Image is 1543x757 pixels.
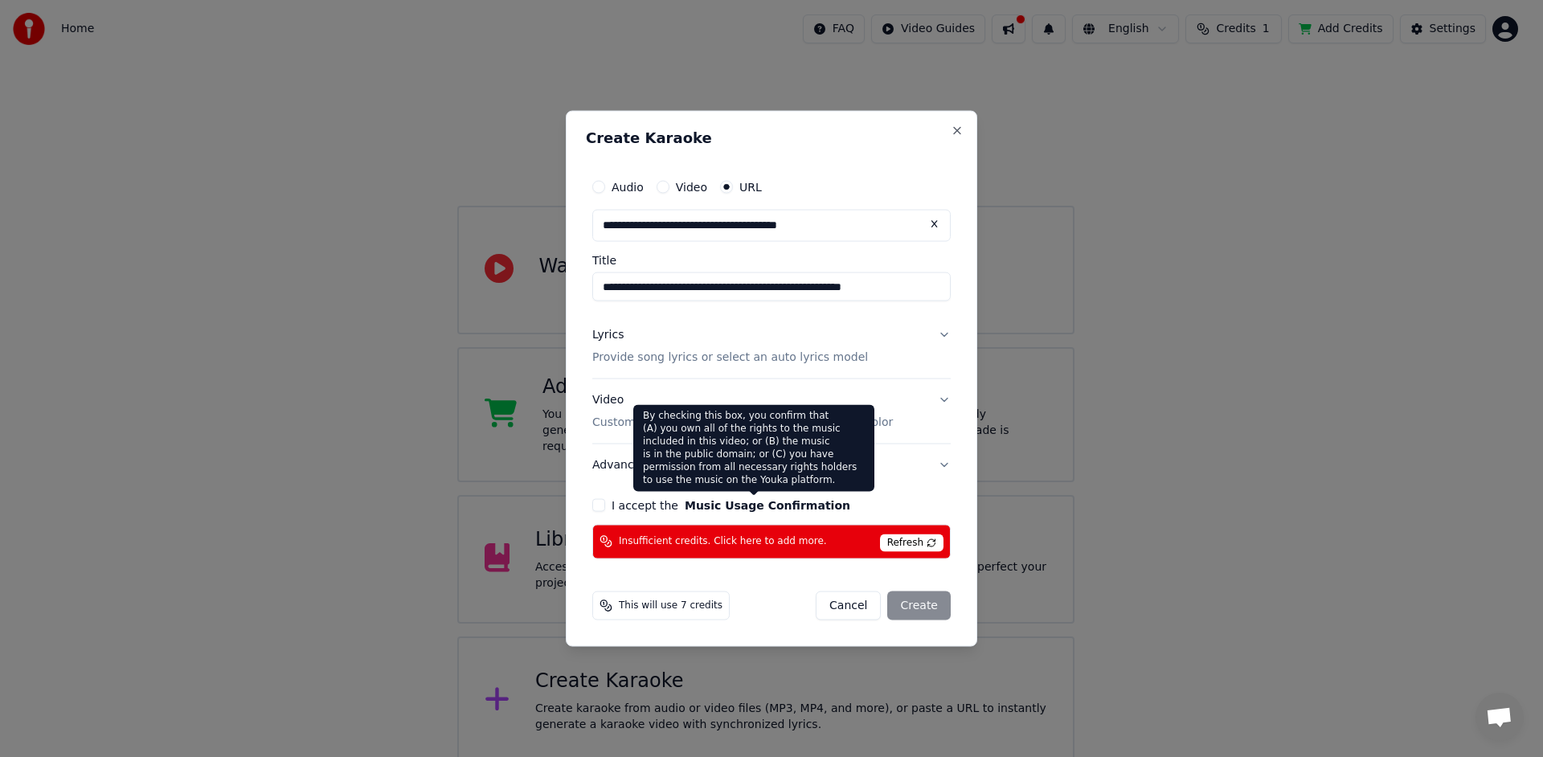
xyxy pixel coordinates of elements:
[592,392,893,431] div: Video
[592,327,624,343] div: Lyrics
[612,499,850,510] label: I accept the
[592,255,951,266] label: Title
[592,350,868,366] p: Provide song lyrics or select an auto lyrics model
[676,182,707,193] label: Video
[619,535,827,548] span: Insufficient credits. Click here to add more.
[880,534,943,551] span: Refresh
[619,599,722,612] span: This will use 7 credits
[685,499,850,510] button: I accept the
[592,379,951,444] button: VideoCustomize Karaoke Video: Use Image, Video, or Color
[633,405,874,492] div: By checking this box, you confirm that (A) you own all of the rights to the music included in thi...
[739,182,762,193] label: URL
[592,444,951,485] button: Advanced
[586,131,957,145] h2: Create Karaoke
[592,415,893,431] p: Customize Karaoke Video: Use Image, Video, or Color
[816,591,881,620] button: Cancel
[592,314,951,378] button: LyricsProvide song lyrics or select an auto lyrics model
[612,182,644,193] label: Audio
